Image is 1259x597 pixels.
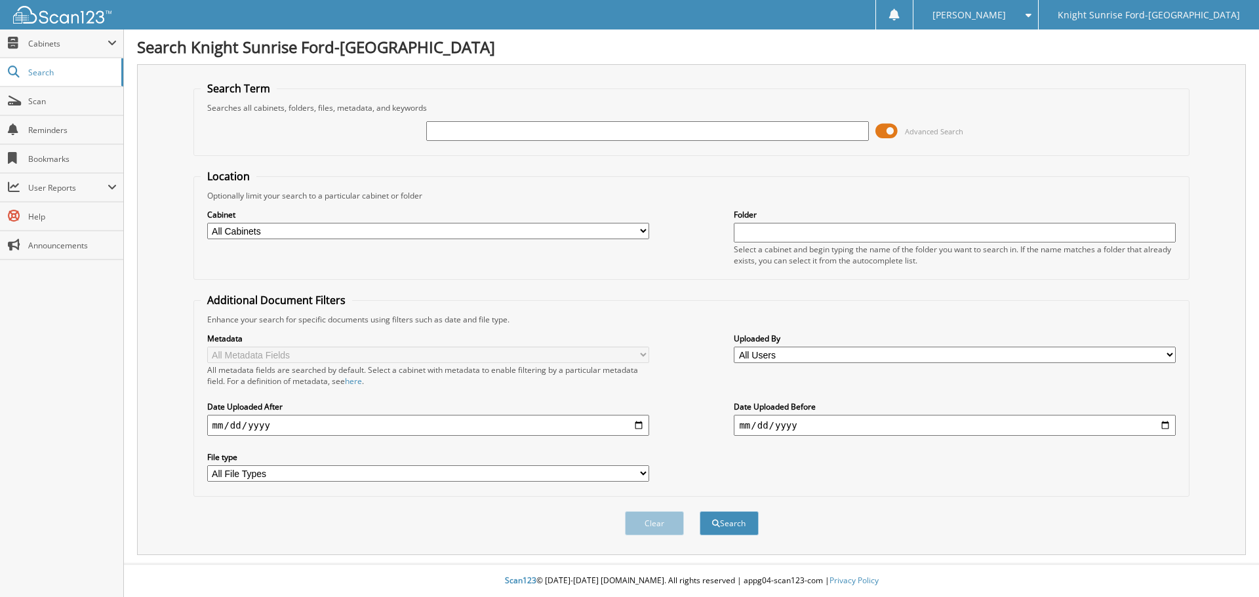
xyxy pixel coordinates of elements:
input: start [207,415,649,436]
span: Advanced Search [905,126,963,136]
div: Optionally limit your search to a particular cabinet or folder [201,190,1183,201]
legend: Search Term [201,81,277,96]
span: Announcements [28,240,117,251]
label: Date Uploaded Before [734,401,1176,412]
h1: Search Knight Sunrise Ford-[GEOGRAPHIC_DATA] [137,36,1246,58]
div: All metadata fields are searched by default. Select a cabinet with metadata to enable filtering b... [207,364,649,387]
span: [PERSON_NAME] [932,11,1006,19]
label: File type [207,452,649,463]
label: Cabinet [207,209,649,220]
span: Knight Sunrise Ford-[GEOGRAPHIC_DATA] [1058,11,1240,19]
label: Metadata [207,333,649,344]
div: Enhance your search for specific documents using filters such as date and file type. [201,314,1183,325]
a: Privacy Policy [829,575,879,586]
a: here [345,376,362,387]
span: Search [28,67,115,78]
input: end [734,415,1176,436]
label: Uploaded By [734,333,1176,344]
span: Scan123 [505,575,536,586]
label: Date Uploaded After [207,401,649,412]
label: Folder [734,209,1176,220]
div: © [DATE]-[DATE] [DOMAIN_NAME]. All rights reserved | appg04-scan123-com | [124,565,1259,597]
span: Cabinets [28,38,108,49]
legend: Location [201,169,256,183]
span: User Reports [28,182,108,193]
span: Help [28,211,117,222]
div: Searches all cabinets, folders, files, metadata, and keywords [201,102,1183,113]
legend: Additional Document Filters [201,293,352,307]
span: Bookmarks [28,153,117,164]
img: scan123-logo-white.svg [13,6,111,24]
span: Scan [28,96,117,107]
span: Reminders [28,125,117,136]
div: Select a cabinet and begin typing the name of the folder you want to search in. If the name match... [734,244,1176,266]
button: Clear [625,511,684,535]
button: Search [700,511,759,535]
